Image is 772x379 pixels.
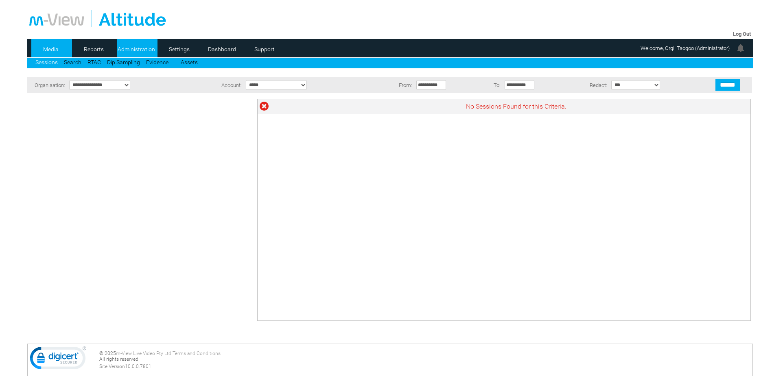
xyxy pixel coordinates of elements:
a: Assets [181,59,198,65]
a: Dashboard [202,43,242,55]
img: DigiCert Secured Site Seal [30,346,87,374]
span: No Sessions Found for this Criteria. [466,102,566,110]
td: Redact: [569,77,609,93]
a: Log Out [733,31,751,37]
a: Settings [160,43,199,55]
a: RTAC [87,59,101,65]
div: © 2025 | All rights reserved [99,351,750,369]
td: Organisation: [27,77,67,93]
div: Site Version [99,364,750,369]
span: Welcome, Orgil Tsogoo (Administrator) [641,45,730,51]
td: Account: [195,77,243,93]
a: Search [64,59,81,65]
a: m-View Live Video Pty Ltd [116,351,171,356]
a: Support [245,43,284,55]
a: Sessions [35,59,58,65]
td: To: [481,77,503,93]
a: Evidence [146,59,168,65]
a: Media [31,43,71,55]
a: Administration [117,43,156,55]
a: Dip Sampling [107,59,140,65]
span: 10.0.0.7801 [125,364,151,369]
a: Terms and Conditions [173,351,221,356]
td: From: [380,77,415,93]
img: bell24.png [736,43,746,53]
a: Reports [74,43,114,55]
